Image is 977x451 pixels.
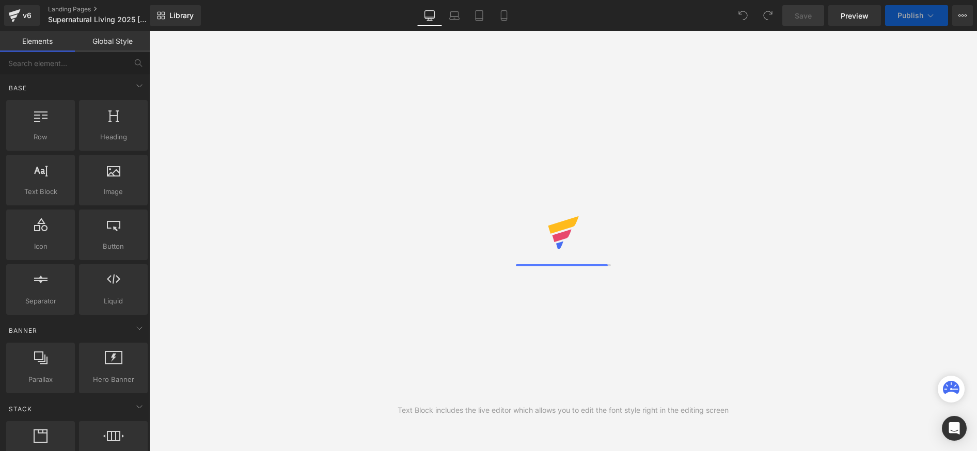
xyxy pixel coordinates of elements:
button: More [952,5,973,26]
div: Text Block includes the live editor which allows you to edit the font style right in the editing ... [398,405,729,416]
span: Preview [841,10,869,21]
span: Library [169,11,194,20]
span: Supernatural Living 2025 [GEOGRAPHIC_DATA] PA Conference [48,15,147,24]
span: Button [82,241,145,252]
span: Banner [8,326,38,335]
span: Liquid [82,296,145,307]
a: v6 [4,5,40,26]
span: Heading [82,132,145,142]
a: Desktop [417,5,442,26]
div: Open Intercom Messenger [942,416,967,441]
span: Hero Banner [82,374,145,385]
span: Parallax [9,374,72,385]
span: Stack [8,404,33,414]
span: Separator [9,296,72,307]
span: Save [795,10,812,21]
span: Base [8,83,28,93]
span: Publish [897,11,923,20]
a: Landing Pages [48,5,167,13]
a: Tablet [467,5,492,26]
a: Preview [828,5,881,26]
span: Text Block [9,186,72,197]
a: Global Style [75,31,150,52]
span: Icon [9,241,72,252]
a: New Library [150,5,201,26]
span: Row [9,132,72,142]
div: v6 [21,9,34,22]
span: Image [82,186,145,197]
button: Undo [733,5,753,26]
button: Redo [758,5,778,26]
button: Publish [885,5,948,26]
a: Laptop [442,5,467,26]
a: Mobile [492,5,516,26]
